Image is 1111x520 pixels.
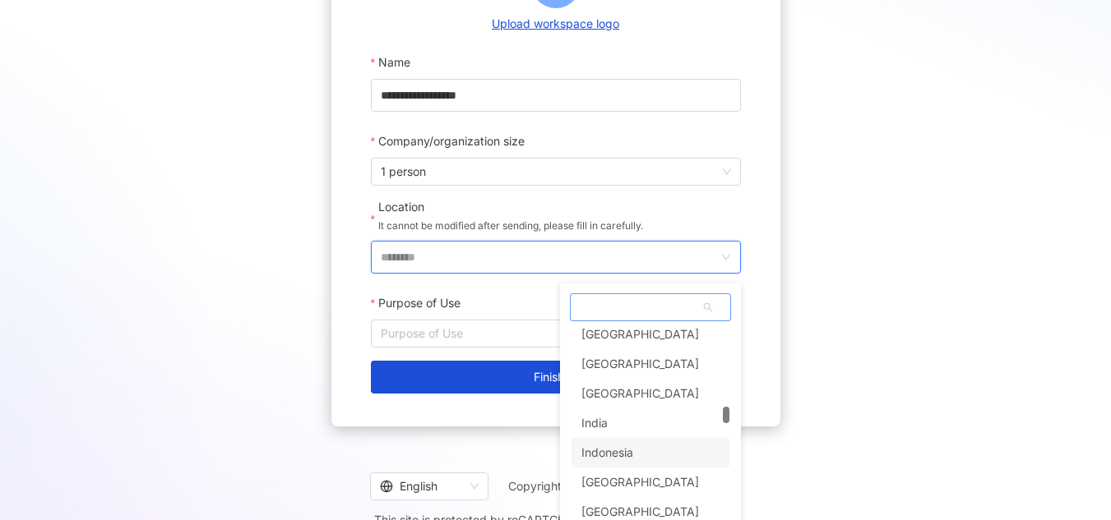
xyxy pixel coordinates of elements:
[371,361,741,393] button: Finished
[572,379,729,408] div: Iceland
[381,159,731,185] span: 1 person
[572,467,729,497] div: Iran
[378,199,643,215] div: Location
[378,218,643,234] p: It cannot be modified after sending, please fill in carefully.
[581,320,699,349] div: [GEOGRAPHIC_DATA]
[581,467,699,497] div: [GEOGRAPHIC_DATA]
[572,408,729,438] div: India
[581,408,608,438] div: India
[534,370,578,384] span: Finished
[572,320,729,349] div: Honduras
[572,349,729,379] div: Hungary
[380,473,464,499] div: English
[371,125,536,158] label: Company/organization size
[371,287,472,320] label: Purpose of Use
[508,476,741,496] span: Copyright © 2025 All Rights Reserved.
[371,79,741,112] input: Name
[572,438,729,467] div: Indonesia
[581,438,633,467] div: Indonesia
[721,252,731,262] span: down
[581,379,699,408] div: [GEOGRAPHIC_DATA]
[371,46,422,79] label: Name
[581,349,699,379] div: [GEOGRAPHIC_DATA]
[487,15,624,33] button: Upload workspace logo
